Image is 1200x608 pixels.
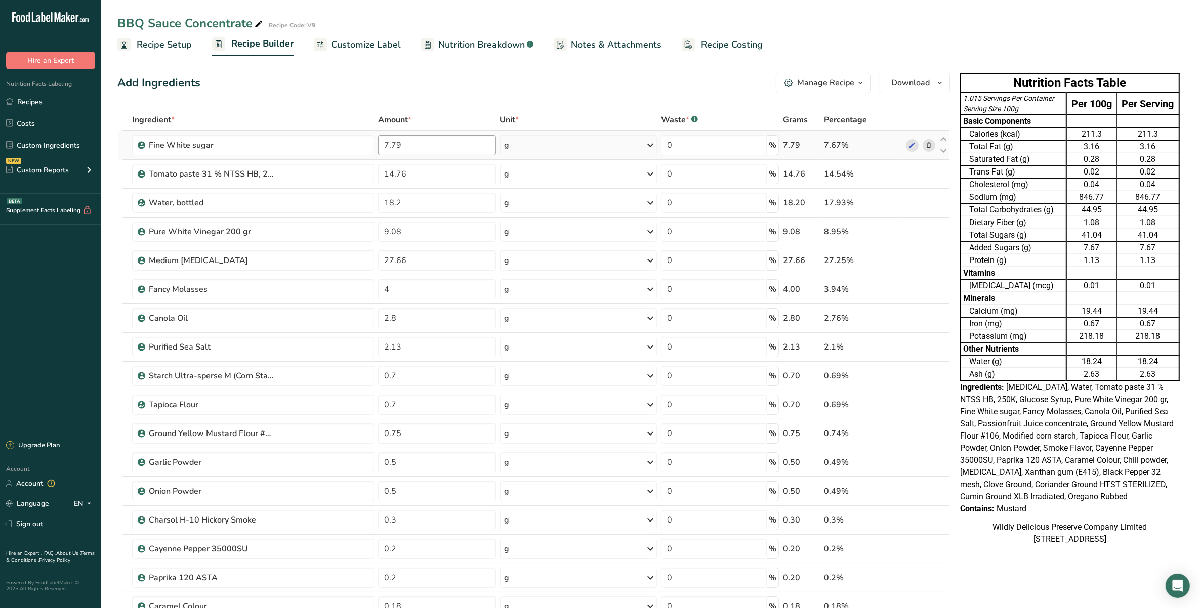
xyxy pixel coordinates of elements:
[824,572,902,584] div: 0.2%
[1069,242,1114,254] div: 7.67
[438,38,525,52] span: Nutrition Breakdown
[961,191,1066,204] td: Sodium (mg)
[137,38,192,52] span: Recipe Setup
[961,292,1066,305] td: Minerals
[1119,368,1177,380] div: 2.63
[961,216,1066,229] td: Dietary Fiber (g)
[505,168,510,180] div: g
[505,197,510,209] div: g
[149,197,275,209] div: Water, bottled
[7,198,22,204] div: BETA
[824,114,867,126] span: Percentage
[783,572,820,584] div: 0.20
[1069,254,1114,267] div: 1.13
[960,521,1180,545] div: Wildly Delicious Preserve Company Limited [STREET_ADDRESS]
[500,114,519,126] span: Unit
[6,165,69,176] div: Custom Reports
[505,370,510,382] div: g
[1069,280,1114,292] div: 0.01
[269,21,315,30] div: Recipe Code: V9
[1069,153,1114,165] div: 0.28
[231,37,294,51] span: Recipe Builder
[961,318,1066,330] td: Iron (mg)
[783,341,820,353] div: 2.13
[1119,330,1177,342] div: 218.18
[783,485,820,497] div: 0.50
[824,399,902,411] div: 0.69%
[1119,128,1177,140] div: 211.3
[1119,166,1177,178] div: 0.02
[1002,105,1018,113] span: 100g
[117,14,265,32] div: BBQ Sauce Concentrate
[961,73,1179,93] th: Nutrition Facts Table
[961,330,1066,343] td: Potassium (mg)
[378,114,411,126] span: Amount
[149,370,275,382] div: Starch Ultra-sperse M (Corn Starch)
[1069,368,1114,380] div: 2.63
[505,543,510,555] div: g
[701,38,763,52] span: Recipe Costing
[961,242,1066,254] td: Added Sugars (g)
[1069,191,1114,203] div: 846.77
[783,197,820,209] div: 18.20
[6,550,95,564] a: Terms & Conditions .
[149,485,275,497] div: Onion Powder
[963,93,1064,104] div: 1.015 Servings Per Container
[571,38,661,52] span: Notes & Attachments
[331,38,401,52] span: Customize Label
[505,427,510,440] div: g
[1069,305,1114,317] div: 19.44
[149,254,275,267] div: Medium [MEDICAL_DATA]
[824,485,902,497] div: 0.49%
[1066,93,1116,115] td: Per 100g
[961,204,1066,216] td: Total Carbohydrates (g)
[1119,254,1177,267] div: 1.13
[149,341,275,353] div: Purified Sea Salt
[960,504,995,513] span: Contains:
[961,254,1066,267] td: Protein (g)
[56,550,80,557] a: About Us .
[961,343,1066,356] td: Other Nutrients
[961,179,1066,191] td: Cholesterol (mg)
[149,543,275,555] div: Cayenne Pepper 35000SU
[1069,179,1114,191] div: 0.04
[505,341,510,353] div: g
[505,514,510,526] div: g
[783,514,820,526] div: 0.30
[824,197,902,209] div: 17.93%
[44,550,56,557] a: FAQ .
[783,139,820,151] div: 7.79
[783,283,820,295] div: 4.00
[961,267,1066,280] td: Vitamins
[1119,229,1177,241] div: 41.04
[149,399,275,411] div: Tapioca Flour
[1119,153,1177,165] div: 0.28
[1069,330,1114,342] div: 218.18
[961,141,1066,153] td: Total Fat (g)
[149,456,275,468] div: Garlic Powder
[505,485,510,497] div: g
[149,226,275,238] div: Pure White Vinegar 200 gr
[1166,574,1190,598] div: Open Intercom Messenger
[74,498,95,510] div: EN
[505,254,510,267] div: g
[824,312,902,324] div: 2.76%
[783,114,808,126] span: Grams
[783,456,820,468] div: 0.50
[824,341,902,353] div: 2.1%
[6,580,95,592] div: Powered By FoodLabelMaker © 2025 All Rights Reserved
[149,312,275,324] div: Canola Oil
[879,73,950,93] button: Download
[149,514,275,526] div: Charsol H-10 Hickory Smoke
[505,312,510,324] div: g
[1119,179,1177,191] div: 0.04
[1069,356,1114,368] div: 18.24
[824,427,902,440] div: 0.74%
[6,550,42,557] a: Hire an Expert .
[661,114,698,126] div: Waste
[117,33,192,56] a: Recipe Setup
[1069,229,1114,241] div: 41.04
[505,456,510,468] div: g
[1069,166,1114,178] div: 0.02
[783,370,820,382] div: 0.70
